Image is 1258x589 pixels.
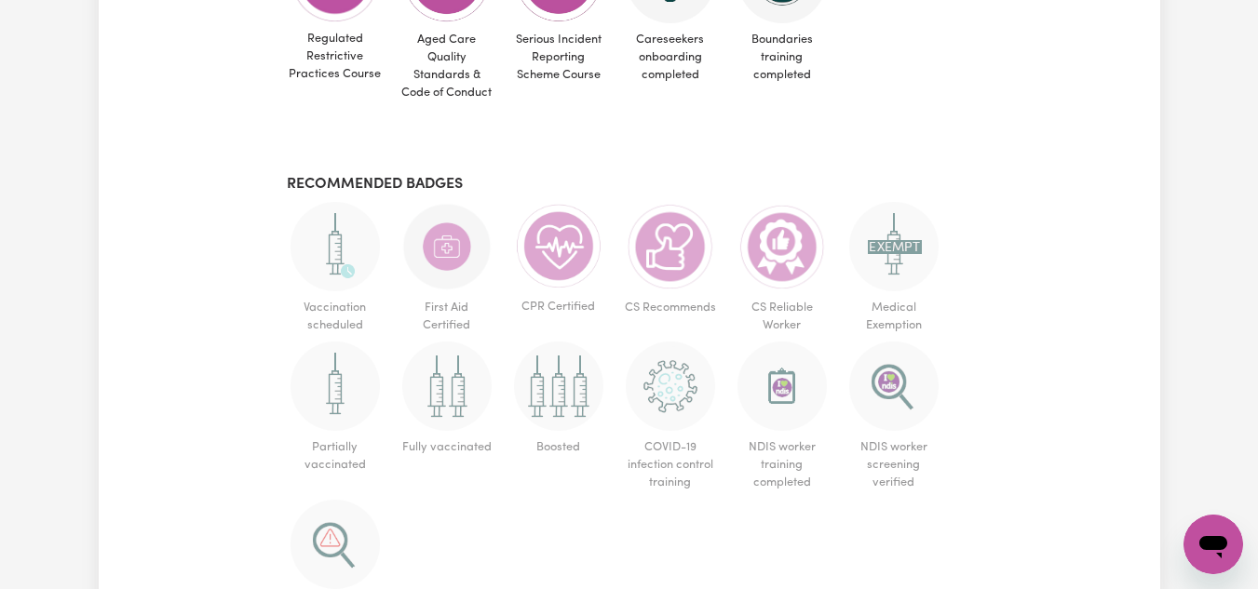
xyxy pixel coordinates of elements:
[399,23,495,110] span: Aged Care Quality Standards & Code of Conduct
[845,431,942,500] span: NDIS worker screening verified
[622,23,719,92] span: Careseekers onboarding completed
[622,431,719,500] span: COVID-19 infection control training
[737,341,827,431] img: CS Academy: Introduction to NDIS Worker Training course completed
[287,291,384,341] span: Vaccination scheduled
[291,202,380,291] img: Care and support worker has booked an appointment and is waiting for the first dose of the COVID-...
[291,500,380,589] img: CS Academy: Identify & Respond to Abuse & Neglect in Aged & Disability course completed
[1184,515,1243,574] iframe: Button to launch messaging window, conversation in progress
[737,202,827,291] img: Care worker is most reliable worker
[510,290,607,323] span: CPR Certified
[514,202,603,291] img: Care and support worker has completed CPR Certification
[399,431,495,463] span: Fully vaccinated
[287,431,384,481] span: Partially vaccinated
[510,23,607,92] span: Serious Incident Reporting Scheme Course
[514,341,603,431] img: Care and support worker has received booster dose of COVID-19 vaccination
[402,202,492,291] img: Care and support worker has completed First Aid Certification
[734,23,831,92] span: Boundaries training completed
[734,431,831,500] span: NDIS worker training completed
[849,202,939,291] img: Worker has a medical exemption and cannot receive COVID-19 vaccine
[626,202,715,291] img: Care worker is recommended by Careseekers
[287,176,972,194] h3: Recommended badges
[291,341,380,431] img: Care and support worker has received 1 dose of the COVID-19 vaccine
[510,431,607,463] span: Boosted
[734,291,831,341] span: CS Reliable Worker
[399,291,495,341] span: First Aid Certified
[626,341,715,431] img: CS Academy: COVID-19 Infection Control Training course completed
[849,341,939,431] img: NDIS Worker Screening Verified
[622,291,719,324] span: CS Recommends
[287,22,384,91] span: Regulated Restrictive Practices Course
[845,291,942,341] span: Medical Exemption
[402,341,492,431] img: Care and support worker has received 2 doses of COVID-19 vaccine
